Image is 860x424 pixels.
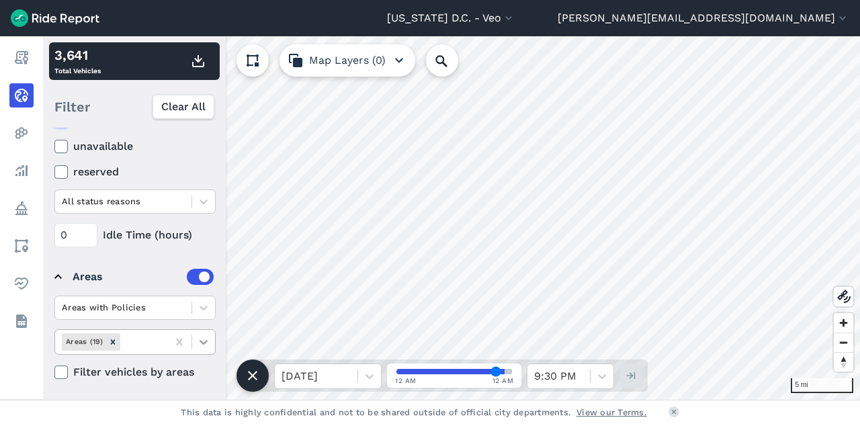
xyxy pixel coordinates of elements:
a: Datasets [9,309,34,333]
div: Idle Time (hours) [54,223,216,247]
label: Filter vehicles by areas [54,364,216,380]
div: Areas [73,269,214,285]
canvas: Map [43,36,860,400]
div: 5 mi [791,378,853,393]
a: Areas [9,234,34,258]
button: Map Layers (0) [279,44,415,77]
a: View our Terms. [576,406,647,419]
button: Zoom out [834,333,853,352]
button: [US_STATE] D.C. - Veo [387,10,515,26]
div: Remove Areas (19) [105,333,120,350]
a: Policy [9,196,34,220]
button: Zoom in [834,313,853,333]
a: Heatmaps [9,121,34,145]
img: Ride Report [11,9,99,27]
span: 12 AM [492,376,514,386]
div: 3,641 [54,45,101,65]
button: Reset bearing to north [834,352,853,372]
button: [PERSON_NAME][EMAIL_ADDRESS][DOMAIN_NAME] [558,10,849,26]
input: Search Location or Vehicles [426,44,480,77]
span: Clear All [161,99,206,115]
a: Analyze [9,159,34,183]
div: Total Vehicles [54,45,101,77]
label: unavailable [54,138,216,155]
span: 12 AM [395,376,417,386]
a: Realtime [9,83,34,108]
a: Health [9,271,34,296]
div: Areas (19) [62,333,105,350]
button: Clear All [153,95,214,119]
summary: Areas [54,258,214,296]
div: Filter [49,86,220,128]
label: reserved [54,164,216,180]
a: Report [9,46,34,70]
